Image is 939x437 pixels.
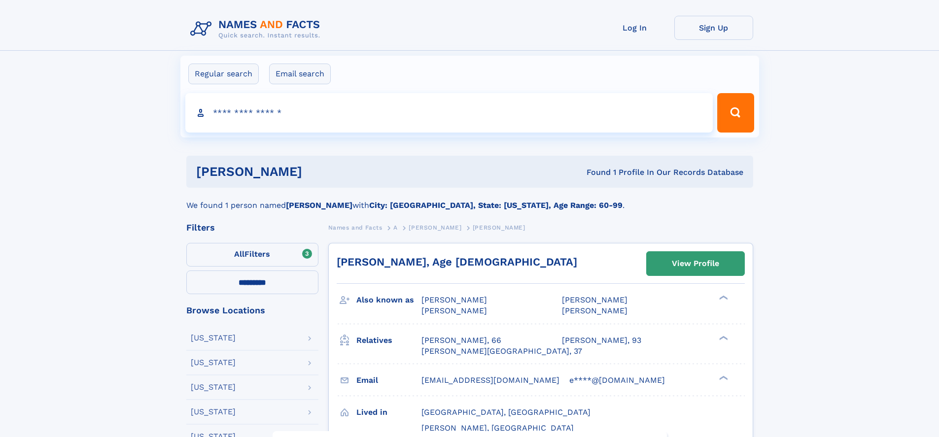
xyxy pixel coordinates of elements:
[647,252,744,275] a: View Profile
[473,224,525,231] span: [PERSON_NAME]
[562,335,641,346] a: [PERSON_NAME], 93
[191,359,236,367] div: [US_STATE]
[269,64,331,84] label: Email search
[717,374,729,381] div: ❯
[421,306,487,315] span: [PERSON_NAME]
[393,224,398,231] span: A
[717,93,754,133] button: Search Button
[421,335,501,346] a: [PERSON_NAME], 66
[191,383,236,391] div: [US_STATE]
[185,93,713,133] input: search input
[188,64,259,84] label: Regular search
[186,223,318,232] div: Filters
[421,295,487,304] span: [PERSON_NAME]
[393,221,398,234] a: A
[595,16,674,40] a: Log In
[672,252,719,275] div: View Profile
[186,188,753,211] div: We found 1 person named with .
[328,221,383,234] a: Names and Facts
[562,295,627,304] span: [PERSON_NAME]
[674,16,753,40] a: Sign Up
[186,306,318,315] div: Browse Locations
[444,167,743,178] div: Found 1 Profile In Our Records Database
[369,201,623,210] b: City: [GEOGRAPHIC_DATA], State: [US_STATE], Age Range: 60-99
[717,295,729,301] div: ❯
[421,407,591,417] span: [GEOGRAPHIC_DATA], [GEOGRAPHIC_DATA]
[717,335,729,341] div: ❯
[186,16,328,42] img: Logo Names and Facts
[421,346,582,357] a: [PERSON_NAME][GEOGRAPHIC_DATA], 37
[191,334,236,342] div: [US_STATE]
[186,243,318,267] label: Filters
[421,423,574,433] span: [PERSON_NAME], [GEOGRAPHIC_DATA]
[356,292,421,308] h3: Also known as
[191,408,236,416] div: [US_STATE]
[421,375,559,385] span: [EMAIL_ADDRESS][DOMAIN_NAME]
[409,224,461,231] span: [PERSON_NAME]
[409,221,461,234] a: [PERSON_NAME]
[356,372,421,389] h3: Email
[356,404,421,421] h3: Lived in
[234,249,244,259] span: All
[356,332,421,349] h3: Relatives
[286,201,352,210] b: [PERSON_NAME]
[562,306,627,315] span: [PERSON_NAME]
[337,256,577,268] a: [PERSON_NAME], Age [DEMOGRAPHIC_DATA]
[196,166,445,178] h1: [PERSON_NAME]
